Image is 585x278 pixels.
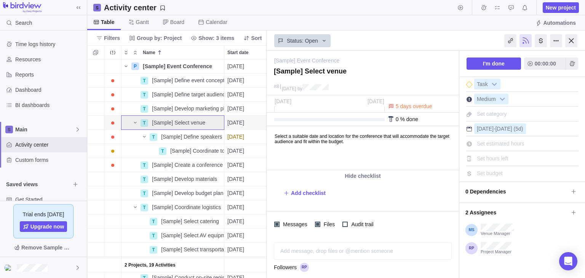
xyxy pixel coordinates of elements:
span: Status: Open [287,37,318,45]
span: Audit trail [348,219,375,230]
span: [DATE] [227,189,244,197]
span: [Sample] Coordinate topics with speakers [170,147,224,155]
span: Custom forms [15,156,84,164]
div: T [141,190,148,197]
span: 00:00:00 [524,58,566,70]
div: Trouble indication [104,144,121,158]
div: [Sample] Coordinate topics with speakers [167,144,224,158]
span: Project Manager [481,249,511,255]
span: Get Started [15,196,84,203]
span: Automations [543,19,576,27]
div: Trouble indication [104,88,121,102]
span: 0 [396,116,399,122]
div: Trouble indication [104,73,121,88]
span: Add time entry [566,58,578,70]
div: Start date [224,116,270,130]
span: Show: 3 items [198,34,234,42]
span: 00:00:00 [535,59,556,68]
span: Board [170,18,184,26]
span: Resources [15,56,84,63]
div: Trouble indication [104,158,121,172]
span: Activity center [15,141,84,149]
div: [Sample] Develop budget plan [149,186,224,200]
span: [DATE] [227,147,244,155]
span: [Sample] Select catering [161,217,219,225]
div: Name [121,130,224,144]
span: [Sample] Define speakers [161,133,222,141]
div: Name [121,257,224,271]
span: I'm done [483,59,505,68]
div: [Sample] Define target audience [149,88,224,101]
div: Trouble indication [104,116,121,130]
span: [Sample] Define event concept [152,77,224,84]
a: Time logs [478,6,489,12]
span: [DATE] [227,119,244,126]
div: [Sample] Select catering [158,214,224,228]
div: Start date [224,186,270,200]
span: Trial ends [DATE] [23,211,64,218]
img: Show [5,265,14,271]
div: [Sample] Select AV equipment [158,228,224,242]
span: Collapse [131,47,140,58]
span: Filters [104,34,120,42]
span: by [297,86,302,91]
div: Start date [224,59,270,73]
span: Automations [532,18,579,28]
span: Group by: Project [126,33,185,43]
span: [Sample] Event Conference [143,62,212,70]
a: My assignments [492,6,503,12]
div: T [141,91,148,99]
span: Add checklist [283,188,326,198]
div: Start date [224,88,270,102]
span: Upgrade now [20,221,67,232]
div: [Sample] Create a conference program [149,158,224,172]
span: 2 Projects, 19 Activities [125,261,176,269]
div: Trouble indication [104,102,121,116]
span: [DATE] [227,161,244,169]
span: Group by: Project [137,34,182,42]
div: Start date [224,243,270,257]
div: Medium [474,94,508,104]
span: [DATE] [275,98,291,104]
div: Name [121,200,224,214]
div: T [150,133,157,141]
span: [DATE] [477,126,494,132]
div: Name [121,243,224,257]
div: Name [121,144,224,158]
a: Approval requests [506,6,516,12]
span: Set estimated hours [477,141,524,147]
span: [DATE] [227,246,244,253]
div: T [141,77,148,85]
span: [Sample] Select AV equipment [161,232,224,239]
span: Sort [251,34,262,42]
div: highlight [224,130,270,144]
span: 0 Dependencies [465,185,568,198]
div: Start date [224,46,270,59]
span: [Sample] Select transportation [161,246,224,253]
span: Selection mode [90,47,101,58]
div: Trouble indication [104,172,121,186]
div: Name [121,258,224,272]
div: Start date [224,130,270,144]
span: Name [143,49,155,56]
div: Trouble indication [104,258,121,272]
div: Rabia Project [5,263,14,272]
span: [DATE] [227,217,244,225]
div: [Sample] Define speakers [158,130,224,144]
span: [DATE] [495,126,512,132]
span: Remove Sample Data [6,241,81,254]
div: Name [121,186,224,200]
span: Set category [477,111,507,117]
span: [DATE] [227,133,244,141]
div: Name [121,73,224,88]
span: Set hours left [477,155,508,161]
div: 2 Projects, 19 Activities [121,258,224,272]
span: [Sample] Define target audience [152,91,224,98]
span: Messages [280,219,309,230]
span: Save your current layout and filters as a View [101,2,169,13]
div: Start date [224,200,270,214]
div: T [150,246,157,254]
span: Saved views [6,181,70,188]
span: Approval requests [506,2,516,13]
span: [DATE] [227,203,244,211]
